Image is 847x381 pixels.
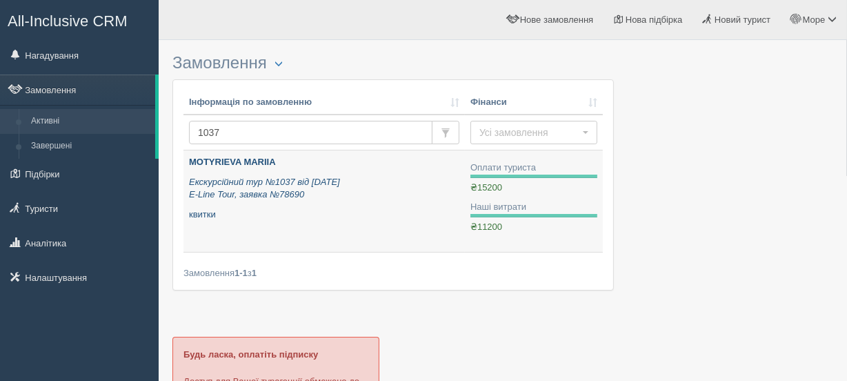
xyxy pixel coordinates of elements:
span: Нова підбірка [626,14,683,25]
div: Оплати туриста [470,162,597,175]
div: Замовлення з [183,266,603,280]
h3: Замовлення [172,54,614,72]
span: ₴11200 [470,222,502,232]
p: квитки [189,208,459,222]
button: Усі замовлення [470,121,597,144]
span: All-Inclusive CRM [8,12,128,30]
i: Екскурсійний тур №1037 від [DATE] E-Line Tour, заявка №78690 [189,177,340,200]
b: 1-1 [235,268,248,278]
a: All-Inclusive CRM [1,1,158,39]
span: Усі замовлення [479,126,579,139]
b: MOTYRIEVA MARIIA [189,157,276,167]
b: Будь ласка, оплатіть підписку [183,349,318,360]
a: Інформація по замовленню [189,96,459,109]
a: Фінанси [470,96,597,109]
span: Новий турист [715,14,770,25]
div: Наші витрати [470,201,597,214]
b: 1 [252,268,257,278]
a: Завершені [25,134,155,159]
span: Нове замовлення [520,14,593,25]
input: Пошук за номером замовлення, ПІБ або паспортом туриста [189,121,432,144]
a: MOTYRIEVA MARIIA Екскурсійний тур №1037 від [DATE]E-Line Tour, заявка №78690 квитки [183,150,465,252]
a: Активні [25,109,155,134]
span: Море [803,14,826,25]
span: ₴15200 [470,182,502,193]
